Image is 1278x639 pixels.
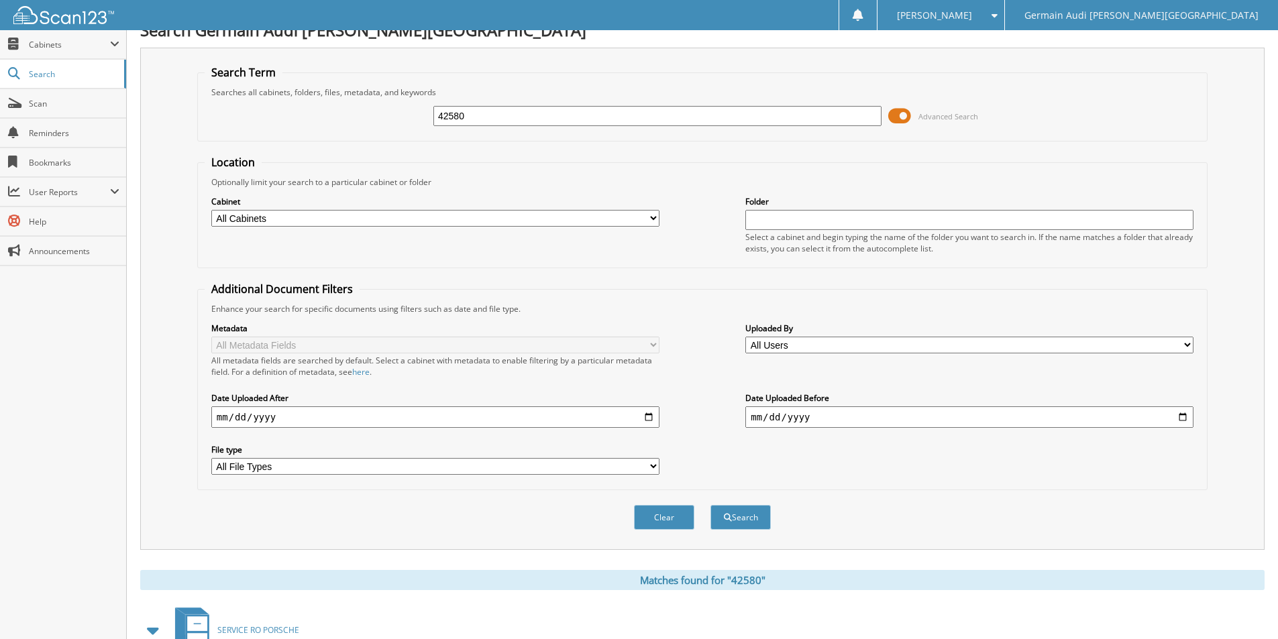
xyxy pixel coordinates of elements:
[1024,11,1259,19] span: Germain Audi [PERSON_NAME][GEOGRAPHIC_DATA]
[29,39,110,50] span: Cabinets
[29,157,119,168] span: Bookmarks
[745,392,1193,404] label: Date Uploaded Before
[29,245,119,257] span: Announcements
[918,111,978,121] span: Advanced Search
[217,624,299,636] span: SERVICE RO PORSCHE
[211,355,659,377] div: All metadata fields are searched by default. Select a cabinet with metadata to enable filtering b...
[13,6,114,24] img: scan123-logo-white.svg
[205,303,1200,314] div: Enhance your search for specific documents using filters such as date and file type.
[140,570,1265,590] div: Matches found for "42580"
[29,216,119,227] span: Help
[211,196,659,207] label: Cabinet
[710,505,771,530] button: Search
[211,406,659,428] input: start
[205,176,1200,188] div: Optionally limit your search to a particular cabinet or folder
[211,444,659,455] label: File type
[211,392,659,404] label: Date Uploaded After
[205,155,262,170] legend: Location
[205,65,282,80] legend: Search Term
[352,366,370,377] a: here
[29,127,119,139] span: Reminders
[745,406,1193,428] input: end
[897,11,972,19] span: [PERSON_NAME]
[205,282,360,296] legend: Additional Document Filters
[211,323,659,334] label: Metadata
[29,68,117,80] span: Search
[1211,575,1278,639] iframe: Chat Widget
[745,196,1193,207] label: Folder
[205,86,1200,98] div: Searches all cabinets, folders, files, metadata, and keywords
[29,98,119,109] span: Scan
[634,505,694,530] button: Clear
[745,231,1193,254] div: Select a cabinet and begin typing the name of the folder you want to search in. If the name match...
[29,186,110,198] span: User Reports
[745,323,1193,334] label: Uploaded By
